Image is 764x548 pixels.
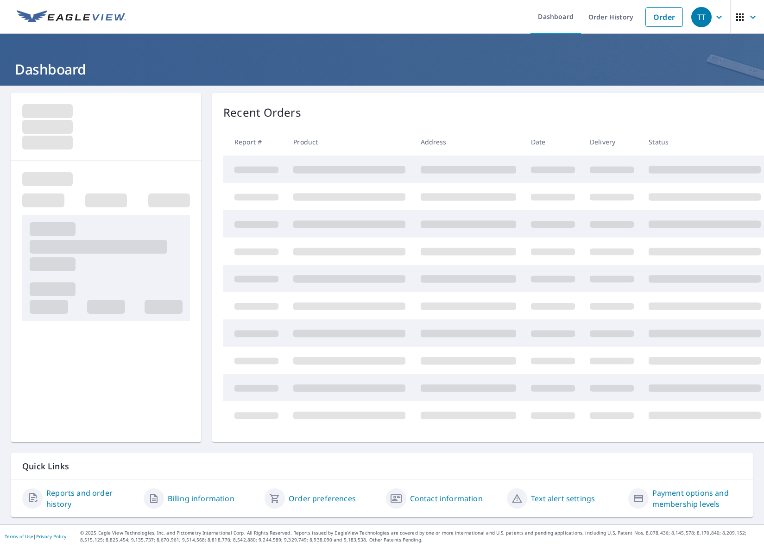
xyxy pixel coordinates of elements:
a: Reports and order history [46,487,136,510]
th: Date [524,128,582,156]
div: TT [691,7,712,27]
a: Text alert settings [531,493,595,504]
a: Contact information [410,493,483,504]
p: Recent Orders [223,104,301,121]
a: Terms of Use [5,533,33,540]
p: Quick Links [22,461,742,472]
h1: Dashboard [11,60,753,79]
th: Product [286,128,413,156]
p: | [5,534,66,539]
img: EV Logo [17,10,126,24]
a: Order [645,7,683,27]
a: Order preferences [289,493,356,504]
th: Address [413,128,524,156]
a: Privacy Policy [36,533,66,540]
th: Delivery [582,128,641,156]
p: © 2025 Eagle View Technologies, Inc. and Pictometry International Corp. All Rights Reserved. Repo... [80,529,759,543]
a: Payment options and membership levels [652,487,742,510]
th: Report # [223,128,286,156]
a: Billing information [168,493,234,504]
